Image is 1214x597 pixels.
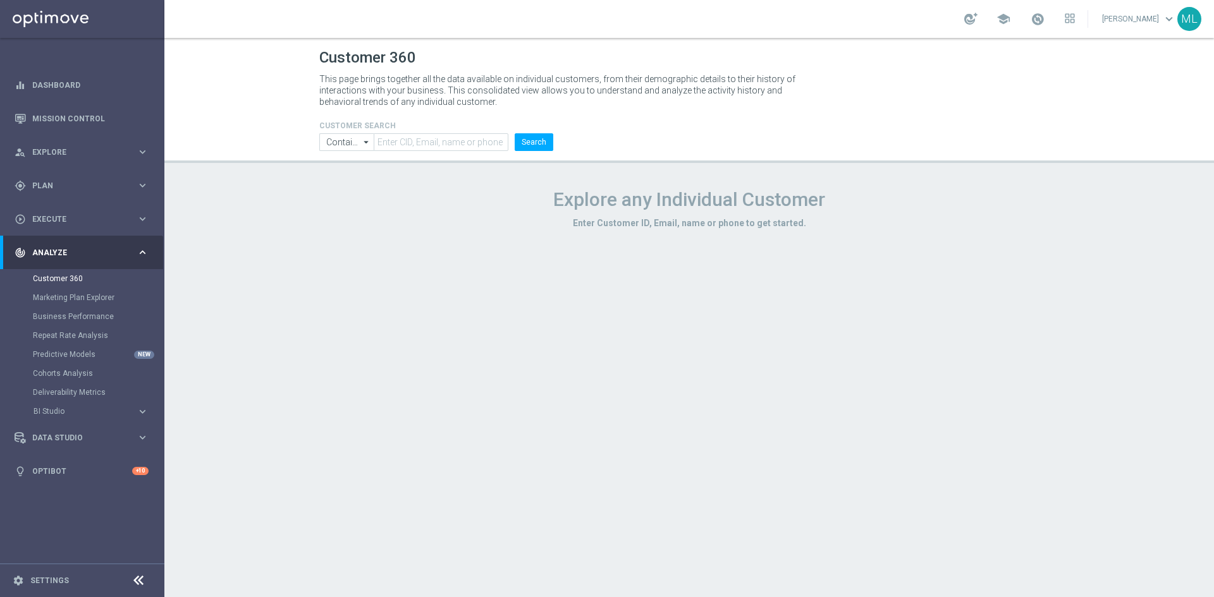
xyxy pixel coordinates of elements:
[14,114,149,124] button: Mission Control
[33,292,132,303] a: Marketing Plan Explorer
[33,274,132,284] a: Customer 360
[360,134,373,150] i: arrow_drop_down
[33,349,132,359] a: Predictive Models
[33,330,132,341] a: Repeat Rate Analysis
[137,213,149,225] i: keyboard_arrow_right
[32,102,149,135] a: Mission Control
[15,147,137,158] div: Explore
[15,214,26,225] i: play_circle_outline
[14,181,149,191] button: gps_fixed Plan keyboard_arrow_right
[132,467,149,475] div: +10
[319,188,1059,211] h1: Explore any Individual Customer
[32,454,132,488] a: Optibot
[33,364,163,383] div: Cohorts Analysis
[15,180,26,191] i: gps_fixed
[137,406,149,418] i: keyboard_arrow_right
[32,68,149,102] a: Dashboard
[15,147,26,158] i: person_search
[33,383,163,402] div: Deliverability Metrics
[14,147,149,157] button: person_search Explore keyboard_arrow_right
[34,407,124,415] span: BI Studio
[15,432,137,443] div: Data Studio
[15,214,137,225] div: Execute
[15,466,26,477] i: lightbulb
[15,247,137,258] div: Analyze
[15,247,26,258] i: track_changes
[33,402,163,421] div: BI Studio
[32,215,137,223] span: Execute
[32,148,137,156] span: Explore
[33,288,163,307] div: Marketing Plan Explorer
[1101,9,1177,28] a: [PERSON_NAME]keyboard_arrow_down
[33,311,132,322] a: Business Performance
[137,431,149,443] i: keyboard_arrow_right
[14,433,149,443] button: Data Studio keyboard_arrow_right
[319,49,1059,67] h1: Customer 360
[15,180,137,191] div: Plan
[15,454,149,488] div: Optibot
[374,133,508,151] input: Enter CID, Email, name or phone
[1177,7,1201,31] div: ML
[14,466,149,476] button: lightbulb Optibot +10
[13,575,24,586] i: settings
[33,387,132,397] a: Deliverability Metrics
[1162,12,1176,26] span: keyboard_arrow_down
[33,368,132,378] a: Cohorts Analysis
[996,12,1010,26] span: school
[33,269,163,288] div: Customer 360
[319,133,374,151] input: Contains
[319,121,553,130] h4: CUSTOMER SEARCH
[137,246,149,258] i: keyboard_arrow_right
[14,248,149,258] button: track_changes Analyze keyboard_arrow_right
[32,249,137,256] span: Analyze
[15,102,149,135] div: Mission Control
[15,68,149,102] div: Dashboard
[33,307,163,326] div: Business Performance
[33,326,163,345] div: Repeat Rate Analysis
[33,345,163,364] div: Predictive Models
[515,133,553,151] button: Search
[34,407,137,415] div: BI Studio
[15,80,26,91] i: equalizer
[30,577,69,584] a: Settings
[14,80,149,90] button: equalizer Dashboard
[137,179,149,191] i: keyboard_arrow_right
[32,182,137,190] span: Plan
[319,73,806,107] p: This page brings together all the data available on individual customers, from their demographic ...
[14,214,149,224] button: play_circle_outline Execute keyboard_arrow_right
[137,146,149,158] i: keyboard_arrow_right
[32,434,137,442] span: Data Studio
[319,217,1059,229] h3: Enter Customer ID, Email, name or phone to get started.
[134,351,154,359] div: NEW
[33,406,149,416] button: BI Studio keyboard_arrow_right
